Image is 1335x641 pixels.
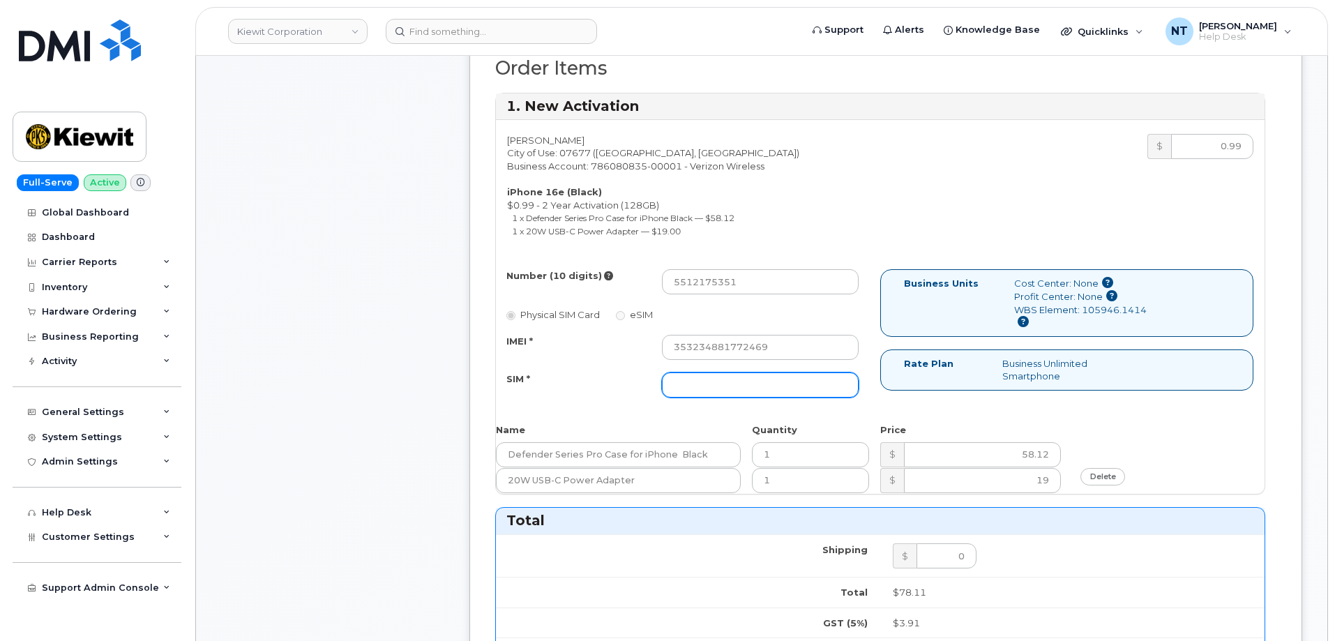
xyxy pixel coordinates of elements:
span: Knowledge Base [956,23,1040,37]
label: Quantity [752,423,797,437]
a: Knowledge Base [934,16,1050,44]
label: Business Units [904,277,979,290]
span: $3.91 [893,617,920,628]
a: Alerts [873,16,934,44]
span: Help Desk [1199,31,1277,43]
input: Name [496,442,741,467]
input: Leave blank if you don't know the number [662,269,859,294]
div: Nicholas Taylor [1156,17,1302,45]
span: Support [824,23,863,37]
a: Kiewit Corporation [228,19,368,44]
div: Cost Center: None [1014,277,1147,290]
div: $ [880,468,904,493]
label: Name [496,423,525,437]
strong: iPhone 16e (Black) [507,186,602,197]
div: Profit Center: None [1014,290,1147,303]
span: [PERSON_NAME] [1199,20,1277,31]
input: eSIM [616,311,625,320]
div: $ [893,543,917,568]
label: Number (10 digits) [506,269,602,282]
label: SIM * [506,372,530,386]
div: $ [880,442,904,467]
iframe: Messenger Launcher [1274,580,1325,631]
a: Support [803,16,873,44]
span: NT [1171,23,1188,40]
label: Price [880,423,906,437]
small: 1 x 20W USB-C Power Adapter — $19.00 [512,226,681,236]
input: Physical SIM Card [506,311,515,320]
div: $ [1147,134,1171,159]
div: WBS Element: 105946.1414 [1014,303,1147,329]
label: Total [840,586,868,599]
input: Name [496,468,741,493]
label: GST (5%) [823,617,868,630]
a: delete [1080,468,1126,485]
small: 1 x Defender Series Pro Case for iPhone Black — $58.12 [512,213,734,223]
input: Find something... [386,19,597,44]
label: Rate Plan [904,357,953,370]
span: Alerts [895,23,924,37]
div: Quicklinks [1051,17,1153,45]
label: IMEI * [506,335,533,348]
h3: Total [506,511,1254,530]
div: [PERSON_NAME] City of Use: 07677 ([GEOGRAPHIC_DATA], [GEOGRAPHIC_DATA]) Business Account: 7860808... [496,134,880,244]
span: $78.11 [893,587,926,598]
h2: Order Items [495,58,1265,79]
label: Shipping [822,543,868,557]
span: Quicklinks [1078,26,1129,37]
label: eSIM [616,308,653,322]
label: Physical SIM Card [506,308,600,322]
div: Business Unlimited Smartphone [992,357,1130,383]
strong: 1. New Activation [506,98,639,114]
